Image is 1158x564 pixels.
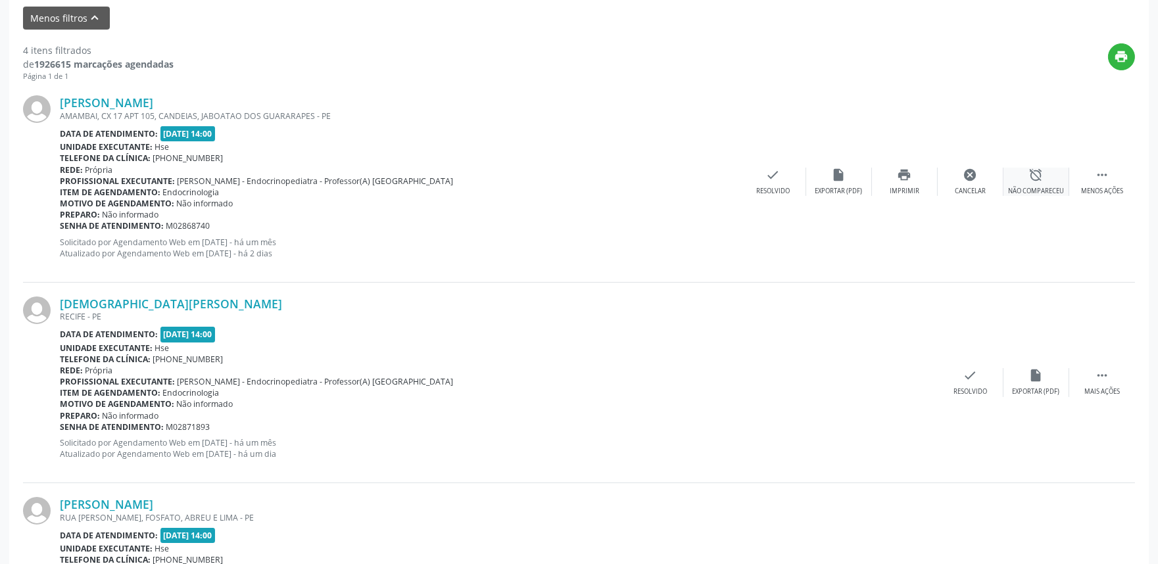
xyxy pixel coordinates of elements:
[1084,387,1120,396] div: Mais ações
[103,209,159,220] span: Não informado
[1029,368,1044,383] i: insert_drive_file
[1081,187,1123,196] div: Menos ações
[60,342,153,354] b: Unidade executante:
[60,437,938,459] p: Solicitado por Agendamento Web em [DATE] - há um mês Atualizado por Agendamento Web em [DATE] - h...
[60,237,740,259] p: Solicitado por Agendamento Web em [DATE] - há um mês Atualizado por Agendamento Web em [DATE] - h...
[1013,387,1060,396] div: Exportar (PDF)
[60,311,938,322] div: RECIFE - PE
[178,376,454,387] span: [PERSON_NAME] - Endocrinopediatra - Professor(A) [GEOGRAPHIC_DATA]
[60,376,175,387] b: Profissional executante:
[60,128,158,139] b: Data de atendimento:
[60,220,164,231] b: Senha de atendimento:
[832,168,846,182] i: insert_drive_file
[60,512,938,523] div: RUA [PERSON_NAME], FOSFATO, ABREU E LIMA - PE
[60,543,153,554] b: Unidade executante:
[166,421,210,433] span: M02871893
[1115,49,1129,64] i: print
[160,126,216,141] span: [DATE] 14:00
[1108,43,1135,70] button: print
[898,168,912,182] i: print
[953,387,987,396] div: Resolvido
[155,543,170,554] span: Hse
[60,398,174,410] b: Motivo de agendamento:
[963,368,978,383] i: check
[1095,368,1109,383] i: 
[23,71,174,82] div: Página 1 de 1
[60,387,160,398] b: Item de agendamento:
[1029,168,1044,182] i: alarm_off
[163,187,220,198] span: Endocrinologia
[60,198,174,209] b: Motivo de agendamento:
[60,153,151,164] b: Telefone da clínica:
[60,176,175,187] b: Profissional executante:
[177,398,233,410] span: Não informado
[23,497,51,525] img: img
[60,209,100,220] b: Preparo:
[756,187,790,196] div: Resolvido
[178,176,454,187] span: [PERSON_NAME] - Endocrinopediatra - Professor(A) [GEOGRAPHIC_DATA]
[166,220,210,231] span: M02868740
[23,57,174,71] div: de
[103,410,159,421] span: Não informado
[963,168,978,182] i: cancel
[153,153,224,164] span: [PHONE_NUMBER]
[88,11,103,25] i: keyboard_arrow_up
[155,342,170,354] span: Hse
[23,95,51,123] img: img
[85,164,113,176] span: Própria
[23,296,51,324] img: img
[60,110,740,122] div: AMAMBAI, CX 17 APT 105, CANDEIAS, JABOATAO DOS GUARARAPES - PE
[60,410,100,421] b: Preparo:
[955,187,986,196] div: Cancelar
[60,164,83,176] b: Rede:
[60,141,153,153] b: Unidade executante:
[160,327,216,342] span: [DATE] 14:00
[155,141,170,153] span: Hse
[1008,187,1064,196] div: Não compareceu
[60,187,160,198] b: Item de agendamento:
[34,58,174,70] strong: 1926615 marcações agendadas
[23,43,174,57] div: 4 itens filtrados
[60,365,83,376] b: Rede:
[153,354,224,365] span: [PHONE_NUMBER]
[85,365,113,376] span: Própria
[177,198,233,209] span: Não informado
[1095,168,1109,182] i: 
[60,329,158,340] b: Data de atendimento:
[766,168,781,182] i: check
[163,387,220,398] span: Endocrinologia
[815,187,863,196] div: Exportar (PDF)
[160,528,216,543] span: [DATE] 14:00
[23,7,110,30] button: Menos filtroskeyboard_arrow_up
[60,497,153,511] a: [PERSON_NAME]
[890,187,919,196] div: Imprimir
[60,530,158,541] b: Data de atendimento:
[60,354,151,365] b: Telefone da clínica:
[60,95,153,110] a: [PERSON_NAME]
[60,296,282,311] a: [DEMOGRAPHIC_DATA][PERSON_NAME]
[60,421,164,433] b: Senha de atendimento:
